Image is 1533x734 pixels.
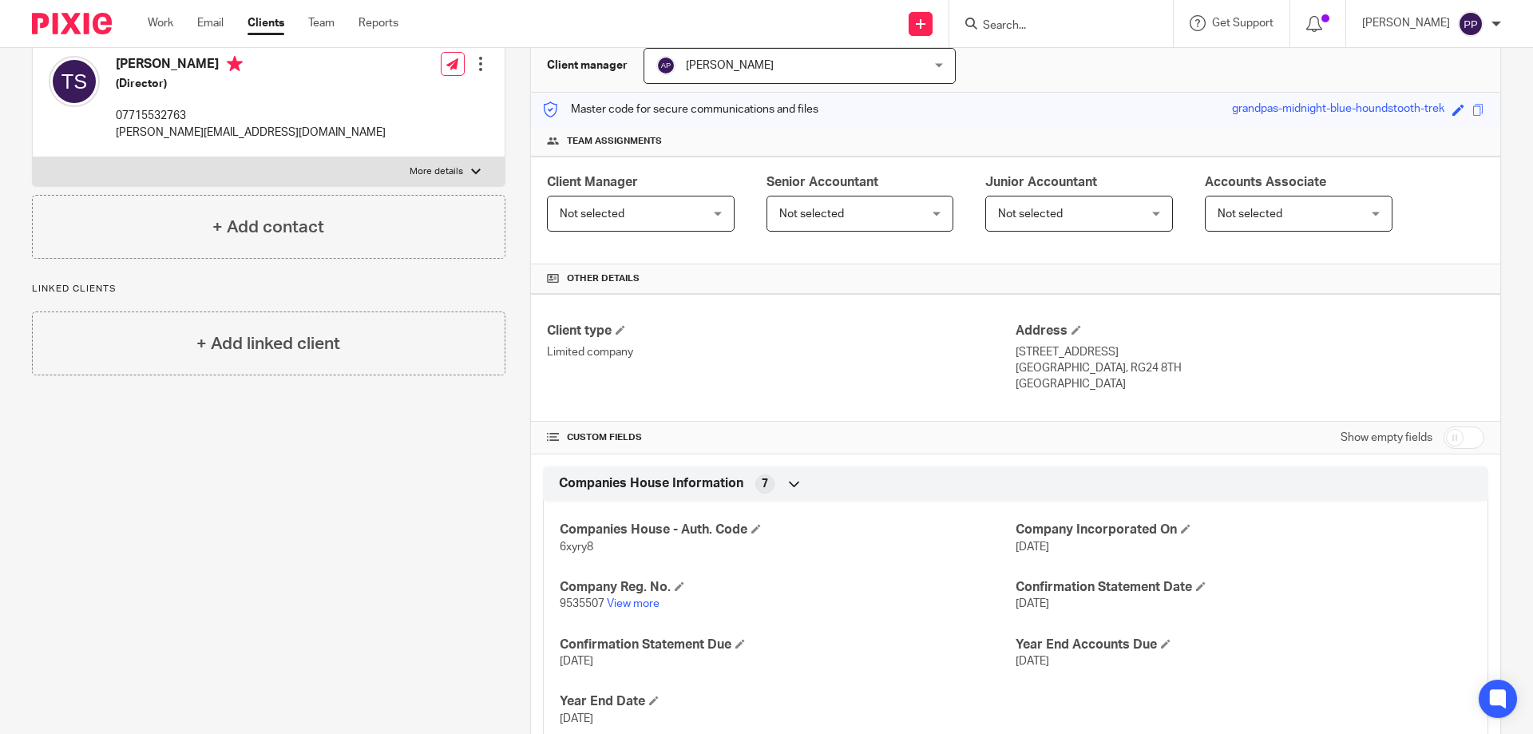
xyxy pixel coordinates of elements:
[547,344,1016,360] p: Limited company
[560,579,1016,596] h4: Company Reg. No.
[560,656,593,667] span: [DATE]
[1212,18,1274,29] span: Get Support
[212,215,324,240] h4: + Add contact
[981,19,1125,34] input: Search
[560,522,1016,538] h4: Companies House - Auth. Code
[607,598,660,609] a: View more
[116,125,386,141] p: [PERSON_NAME][EMAIL_ADDRESS][DOMAIN_NAME]
[49,56,100,107] img: svg%3E
[116,56,386,76] h4: [PERSON_NAME]
[560,693,1016,710] h4: Year End Date
[148,15,173,31] a: Work
[196,331,340,356] h4: + Add linked client
[1341,430,1432,446] label: Show empty fields
[116,108,386,124] p: 07715532763
[227,56,243,72] i: Primary
[358,15,398,31] a: Reports
[766,176,878,188] span: Senior Accountant
[1205,176,1326,188] span: Accounts Associate
[1016,598,1049,609] span: [DATE]
[116,76,386,92] h5: (Director)
[547,58,628,73] h3: Client manager
[547,431,1016,444] h4: CUSTOM FIELDS
[32,283,505,296] p: Linked clients
[560,208,624,220] span: Not selected
[560,542,593,553] span: 6xyry8
[1016,637,1472,653] h4: Year End Accounts Due
[567,135,662,148] span: Team assignments
[1016,522,1472,538] h4: Company Incorporated On
[1016,344,1484,360] p: [STREET_ADDRESS]
[1016,360,1484,376] p: [GEOGRAPHIC_DATA], RG24 8TH
[32,13,112,34] img: Pixie
[1016,656,1049,667] span: [DATE]
[1458,11,1483,37] img: svg%3E
[197,15,224,31] a: Email
[560,598,604,609] span: 9535507
[567,272,640,285] span: Other details
[248,15,284,31] a: Clients
[543,101,818,117] p: Master code for secure communications and files
[1016,542,1049,553] span: [DATE]
[998,208,1063,220] span: Not selected
[686,60,774,71] span: [PERSON_NAME]
[547,176,638,188] span: Client Manager
[762,476,768,492] span: 7
[560,637,1016,653] h4: Confirmation Statement Due
[1016,323,1484,339] h4: Address
[1016,376,1484,392] p: [GEOGRAPHIC_DATA]
[656,56,675,75] img: svg%3E
[1232,101,1444,119] div: grandpas-midnight-blue-houndstooth-trek
[547,323,1016,339] h4: Client type
[1362,15,1450,31] p: [PERSON_NAME]
[1218,208,1282,220] span: Not selected
[410,165,463,178] p: More details
[308,15,335,31] a: Team
[560,713,593,724] span: [DATE]
[985,176,1097,188] span: Junior Accountant
[559,475,743,492] span: Companies House Information
[1016,579,1472,596] h4: Confirmation Statement Date
[779,208,844,220] span: Not selected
